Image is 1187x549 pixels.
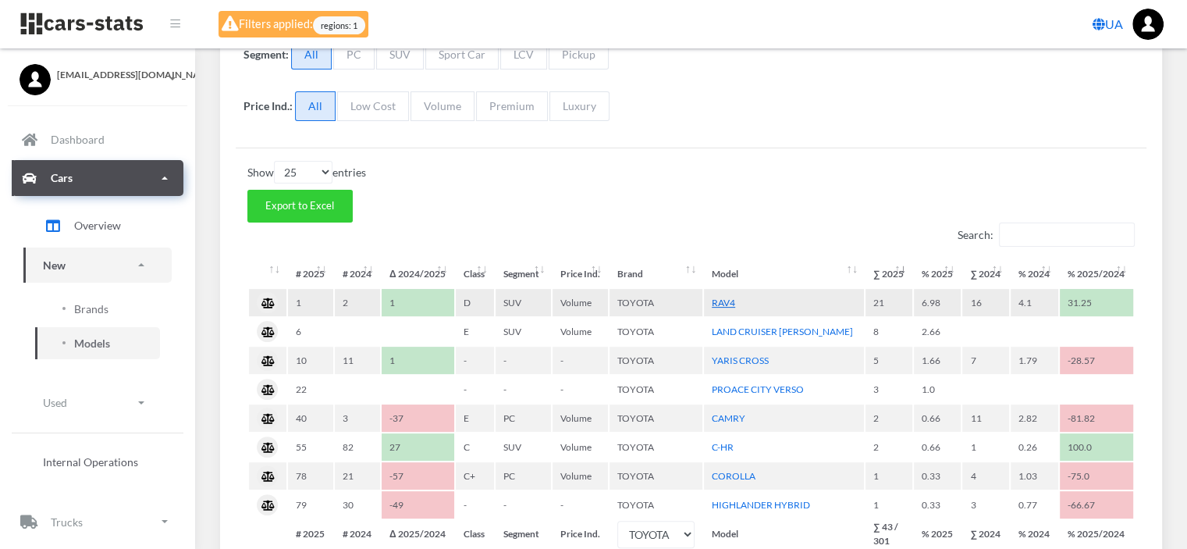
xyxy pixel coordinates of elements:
td: 1.79 [1011,347,1058,374]
td: 0.77 [1011,491,1058,519]
td: 22 [288,376,333,403]
td: 78 [288,462,333,490]
a: RAV4 [712,297,735,308]
th: ∑ 43 / 301 [865,520,912,548]
td: 21 [335,462,380,490]
th: Model: activate to sort column ascending [704,260,864,287]
p: Dashboard [51,130,105,149]
td: 1 [865,462,912,490]
td: SUV [496,289,551,316]
th: Brand: activate to sort column ascending [609,260,702,287]
td: 1 [288,289,333,316]
a: YARIS CROSS [712,355,769,366]
span: Luxury [549,91,609,121]
td: Volume [553,433,608,461]
span: Overview [74,217,121,234]
td: 79 [288,491,333,519]
td: E [456,405,494,432]
p: Cars [51,168,73,187]
th: Class: activate to sort column ascending [456,260,494,287]
td: Volume [553,318,608,345]
td: 1 [865,491,912,519]
th: # 2025 [288,520,333,548]
td: 0.33 [914,462,961,490]
td: 1.03 [1011,462,1058,490]
td: TOYOTA [609,405,702,432]
td: 2.82 [1011,405,1058,432]
td: 1.66 [914,347,961,374]
p: Trucks [51,512,83,532]
td: -28.57 [1060,347,1133,374]
td: TOYOTA [609,491,702,519]
span: regions: 1 [313,16,365,34]
span: Brands [74,301,108,317]
span: Models [74,335,110,351]
p: New [43,255,66,275]
td: TOYOTA [609,289,702,316]
td: - [553,347,608,374]
td: E [456,318,494,345]
th: Segment [496,520,551,548]
td: TOYOTA [609,376,702,403]
td: 4 [962,462,1009,490]
td: - [456,376,494,403]
a: COROLLA [712,470,755,482]
th: %&nbsp;2025: activate to sort column ascending [914,260,961,287]
th: : activate to sort column ascending [249,260,286,287]
a: Dashboard [12,122,183,158]
td: D [456,289,494,316]
label: Segment: [243,46,289,62]
td: Volume [553,405,608,432]
td: - [496,491,551,519]
a: CAMRY [712,412,745,424]
td: -66.67 [1060,491,1133,519]
span: Volume [410,91,474,121]
td: - [456,491,494,519]
td: -75.0 [1060,462,1133,490]
td: 0.26 [1011,433,1058,461]
a: LAND CRUISER [PERSON_NAME] [712,326,853,337]
a: PROACE CITY VERSO [712,383,804,395]
a: HIGHLANDER HYBRID [712,499,810,511]
th: %&nbsp;2025/2024: activate to sort column ascending [1060,260,1133,287]
span: Sport Car [425,40,499,70]
td: 40 [288,405,333,432]
th: Price Ind.: activate to sort column ascending [553,260,608,287]
td: 1 [382,347,454,374]
td: TOYOTA [609,347,702,374]
button: Export to Excel [247,190,353,223]
th: ∑ 2024 [962,520,1009,548]
a: Internal Operations [23,446,172,478]
span: SUV [376,40,424,70]
td: -37 [382,405,454,432]
td: C [456,433,494,461]
td: 100.0 [1060,433,1133,461]
span: Low Cost [337,91,409,121]
span: Internal Operations [43,454,138,470]
td: 0.66 [914,433,961,461]
th: % 2025 [914,520,961,548]
td: TOYOTA [609,462,702,490]
td: - [496,347,551,374]
td: TOYOTA [609,318,702,345]
a: [EMAIL_ADDRESS][DOMAIN_NAME] [20,64,176,82]
td: 3 [335,405,380,432]
th: #&nbsp;2025 : activate to sort column ascending [288,260,333,287]
td: 16 [962,289,1009,316]
td: 8 [865,318,912,345]
th: %&nbsp;2024: activate to sort column ascending [1011,260,1058,287]
th: ∑&nbsp;2024: activate to sort column ascending [962,260,1009,287]
label: Price Ind.: [243,98,293,114]
th: Δ 2025/2024 [382,520,454,548]
span: LCV [500,40,547,70]
td: - [553,376,608,403]
td: 1 [962,433,1009,461]
td: 11 [962,405,1009,432]
td: 7 [962,347,1009,374]
td: SUV [496,433,551,461]
th: % 2024 [1011,520,1058,548]
th: Price Ind. [553,520,608,548]
td: 2 [865,433,912,461]
td: 21 [865,289,912,316]
img: ... [1132,9,1164,40]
